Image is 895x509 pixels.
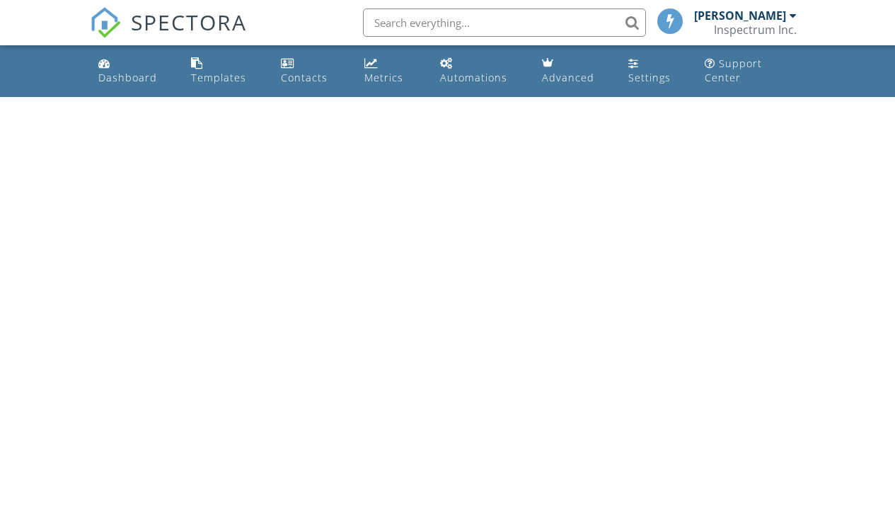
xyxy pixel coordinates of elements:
[542,71,594,84] div: Advanced
[628,71,671,84] div: Settings
[98,71,157,84] div: Dashboard
[364,71,403,84] div: Metrics
[90,19,247,49] a: SPECTORA
[363,8,646,37] input: Search everything...
[705,57,762,84] div: Support Center
[359,51,423,91] a: Metrics
[440,71,507,84] div: Automations
[90,7,121,38] img: The Best Home Inspection Software - Spectora
[699,51,802,91] a: Support Center
[281,71,328,84] div: Contacts
[694,8,786,23] div: [PERSON_NAME]
[185,51,264,91] a: Templates
[623,51,688,91] a: Settings
[714,23,797,37] div: Inspectrum Inc.
[536,51,611,91] a: Advanced
[191,71,246,84] div: Templates
[93,51,175,91] a: Dashboard
[131,7,247,37] span: SPECTORA
[434,51,525,91] a: Automations (Basic)
[275,51,347,91] a: Contacts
